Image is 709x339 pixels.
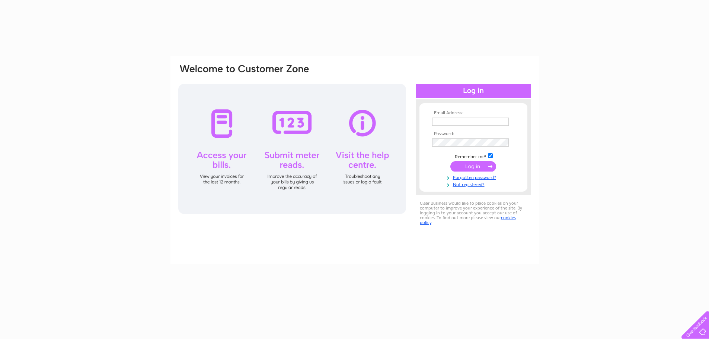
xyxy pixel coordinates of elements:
input: Submit [450,161,496,172]
a: Forgotten password? [432,173,517,180]
th: Email Address: [430,111,517,116]
th: Password: [430,131,517,137]
td: Remember me? [430,152,517,160]
a: cookies policy [420,215,516,225]
div: Clear Business would like to place cookies on your computer to improve your experience of the sit... [416,197,531,229]
a: Not registered? [432,180,517,188]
